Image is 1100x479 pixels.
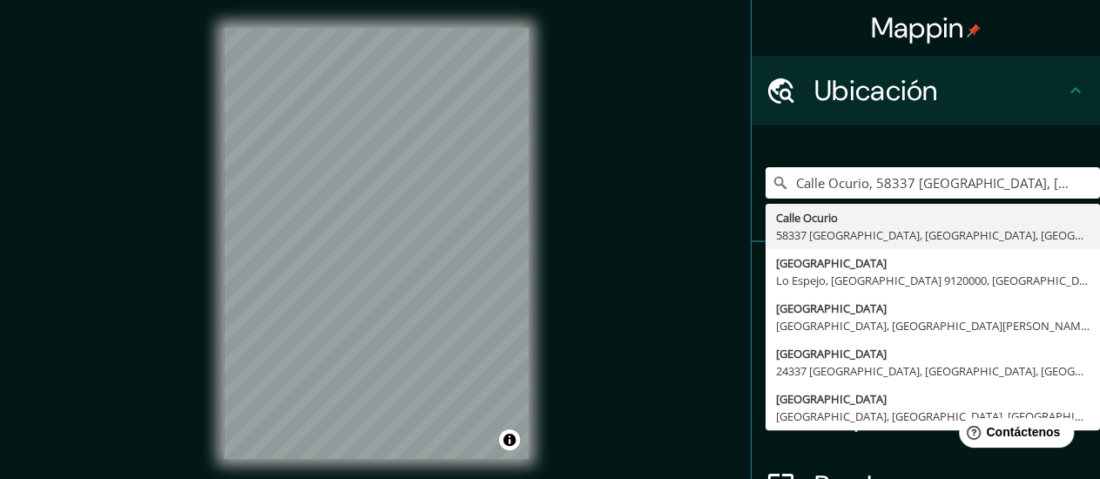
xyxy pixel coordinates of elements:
div: Disposición [752,381,1100,451]
font: [GEOGRAPHIC_DATA] [776,391,887,407]
div: Estilo [752,312,1100,381]
input: Elige tu ciudad o zona [766,167,1100,199]
font: Calle Ocurio [776,210,838,226]
font: Mappin [871,10,964,46]
canvas: Mapa [224,28,529,459]
div: Patas [752,242,1100,312]
img: pin-icon.png [967,24,981,37]
font: [GEOGRAPHIC_DATA] [776,300,887,316]
div: Ubicación [752,56,1100,125]
iframe: Lanzador de widgets de ayuda [945,411,1081,460]
font: [GEOGRAPHIC_DATA] [776,346,887,361]
font: Ubicación [814,72,938,109]
font: [GEOGRAPHIC_DATA] [776,255,887,271]
button: Activar o desactivar atribución [499,429,520,450]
